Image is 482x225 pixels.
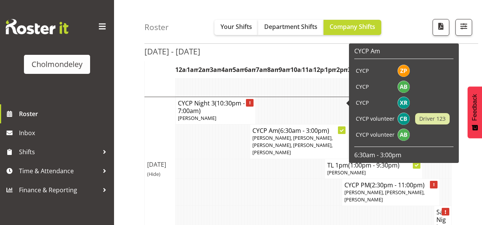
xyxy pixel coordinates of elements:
span: [PERSON_NAME], [PERSON_NAME], [PERSON_NAME] [344,189,425,203]
td: CYCP [354,63,396,79]
span: Roster [19,108,110,120]
th: 2am [198,61,210,78]
span: [PERSON_NAME] [178,115,216,121]
h4: TL 1pm [327,161,420,169]
h4: CYCP PM [344,181,437,189]
h6: CYCP Am [354,47,453,55]
h4: CYCP Am [252,127,345,134]
div: Cholmondeley [32,59,82,70]
th: 4am [221,61,233,78]
button: Company Shifts [323,20,381,35]
span: (2:30pm - 11:00pm) [370,181,425,189]
th: 6am [244,61,256,78]
button: Download a PDF of the roster according to the set date range. [433,19,449,36]
td: CYCP volunteer [354,127,396,143]
th: 1pm [325,61,336,78]
p: 6:30am - 3:00pm [354,151,453,159]
span: [PERSON_NAME] [327,169,366,176]
span: Finance & Reporting [19,184,99,196]
th: 7am [256,61,267,78]
th: 12pm [313,61,325,78]
h2: [DATE] - [DATE] [144,46,200,56]
img: Rosterit website logo [6,19,68,34]
span: Your Shifts [220,22,252,31]
span: Time & Attendance [19,165,99,177]
span: Company Shifts [330,22,375,31]
span: (10:30pm - 7:00am) [178,99,245,115]
th: 1am [187,61,198,78]
td: CYCP volunteer [354,111,396,127]
th: 11am [302,61,313,78]
th: 8am [267,61,279,78]
span: (6:30am - 3:00pm) [278,126,329,135]
span: Feedback [471,94,478,121]
th: 12am [175,61,187,78]
img: ally-brown10484.jpg [398,81,410,93]
span: [PERSON_NAME], [PERSON_NAME], [PERSON_NAME], [PERSON_NAME], [PERSON_NAME] [252,134,333,156]
td: CYCP [354,79,396,95]
button: Feedback - Show survey [468,86,482,138]
th: 3pm [348,61,359,78]
span: (Hide) [147,171,160,177]
th: 10am [290,61,302,78]
span: Shifts [19,146,99,158]
button: Filter Shifts [455,19,472,36]
span: Driver 123 [419,115,446,123]
span: Department Shifts [264,22,317,31]
h4: Roster [144,23,169,32]
button: Department Shifts [258,20,323,35]
th: 2pm [336,61,348,78]
h4: CYCP Night 3 [178,99,254,115]
th: 9am [279,61,290,78]
span: Inbox [19,127,110,139]
th: 5am [233,61,244,78]
img: zoe-palmer10907.jpg [398,65,410,77]
button: Your Shifts [214,20,258,35]
span: (1:00pm - 9:30pm) [348,161,400,169]
th: 3am [210,61,221,78]
img: xaia-reddy11179.jpg [398,97,410,109]
td: CYCP [354,95,396,111]
img: charlotte-bottcher11626.jpg [398,113,410,125]
img: amelie-brandt11629.jpg [398,129,410,141]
